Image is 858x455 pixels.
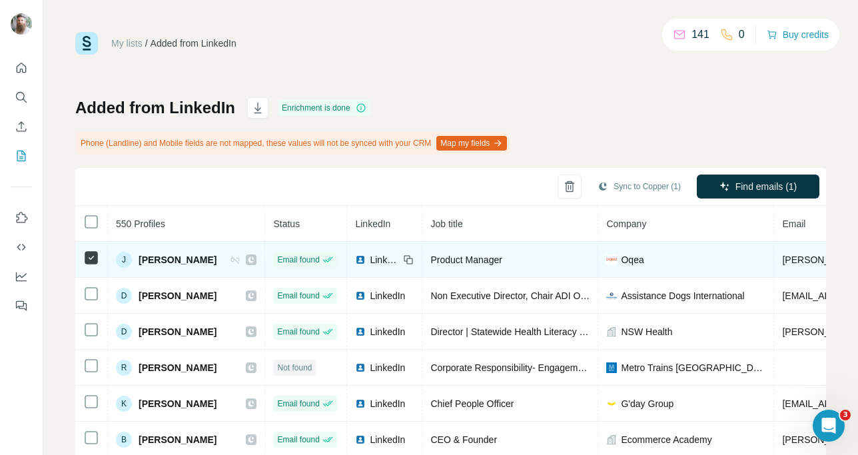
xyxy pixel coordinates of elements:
[111,38,143,49] a: My lists
[370,433,405,446] span: LinkedIn
[782,219,805,229] span: Email
[278,100,370,116] div: Enrichment is done
[139,397,216,410] span: [PERSON_NAME]
[277,362,312,374] span: Not found
[11,264,32,288] button: Dashboard
[116,288,132,304] div: D
[430,398,514,409] span: Chief People Officer
[11,56,32,80] button: Quick start
[11,144,32,168] button: My lists
[621,289,744,302] span: Assistance Dogs International
[691,27,709,43] p: 141
[11,206,32,230] button: Use Surfe on LinkedIn
[277,398,319,410] span: Email found
[277,434,319,446] span: Email found
[621,325,672,338] span: NSW Health
[75,32,98,55] img: Surfe Logo
[370,397,405,410] span: LinkedIn
[739,27,745,43] p: 0
[11,235,32,259] button: Use Surfe API
[370,253,399,266] span: LinkedIn
[430,254,502,265] span: Product Manager
[370,325,405,338] span: LinkedIn
[355,362,366,373] img: LinkedIn logo
[355,219,390,229] span: LinkedIn
[11,13,32,35] img: Avatar
[606,254,617,265] img: company-logo
[116,432,132,448] div: B
[116,324,132,340] div: D
[697,175,819,199] button: Find emails (1)
[11,294,32,318] button: Feedback
[139,361,216,374] span: [PERSON_NAME]
[355,326,366,337] img: LinkedIn logo
[145,37,148,50] li: /
[767,25,829,44] button: Buy credits
[621,361,765,374] span: Metro Trains [GEOGRAPHIC_DATA]
[606,398,617,409] img: company-logo
[139,289,216,302] span: [PERSON_NAME]
[735,180,797,193] span: Find emails (1)
[277,254,319,266] span: Email found
[606,362,617,373] img: company-logo
[273,219,300,229] span: Status
[621,397,673,410] span: G'day Group
[116,252,132,268] div: J
[151,37,236,50] div: Added from LinkedIn
[11,85,32,109] button: Search
[277,290,319,302] span: Email found
[430,362,614,373] span: Corporate Responsibility- Engagement Lead
[139,253,216,266] span: [PERSON_NAME]
[370,289,405,302] span: LinkedIn
[621,433,711,446] span: Ecommerce Academy
[588,177,690,197] button: Sync to Copper (1)
[430,326,655,337] span: Director | Statewide Health Literacy Hub | NSW Health
[370,361,405,374] span: LinkedIn
[116,360,132,376] div: R
[813,410,845,442] iframe: Intercom live chat
[430,219,462,229] span: Job title
[606,219,646,229] span: Company
[606,290,617,301] img: company-logo
[355,434,366,445] img: LinkedIn logo
[355,254,366,265] img: LinkedIn logo
[11,115,32,139] button: Enrich CSV
[116,396,132,412] div: K
[430,290,829,301] span: Non Executive Director, Chair ADI Oceania and [GEOGRAPHIC_DATA], Governance Committee
[840,410,851,420] span: 3
[75,97,235,119] h1: Added from LinkedIn
[621,253,643,266] span: Oqea
[139,325,216,338] span: [PERSON_NAME]
[116,219,165,229] span: 550 Profiles
[355,398,366,409] img: LinkedIn logo
[430,434,497,445] span: CEO & Founder
[139,433,216,446] span: [PERSON_NAME]
[277,326,319,338] span: Email found
[436,136,507,151] button: Map my fields
[75,132,510,155] div: Phone (Landline) and Mobile fields are not mapped, these values will not be synced with your CRM
[355,290,366,301] img: LinkedIn logo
